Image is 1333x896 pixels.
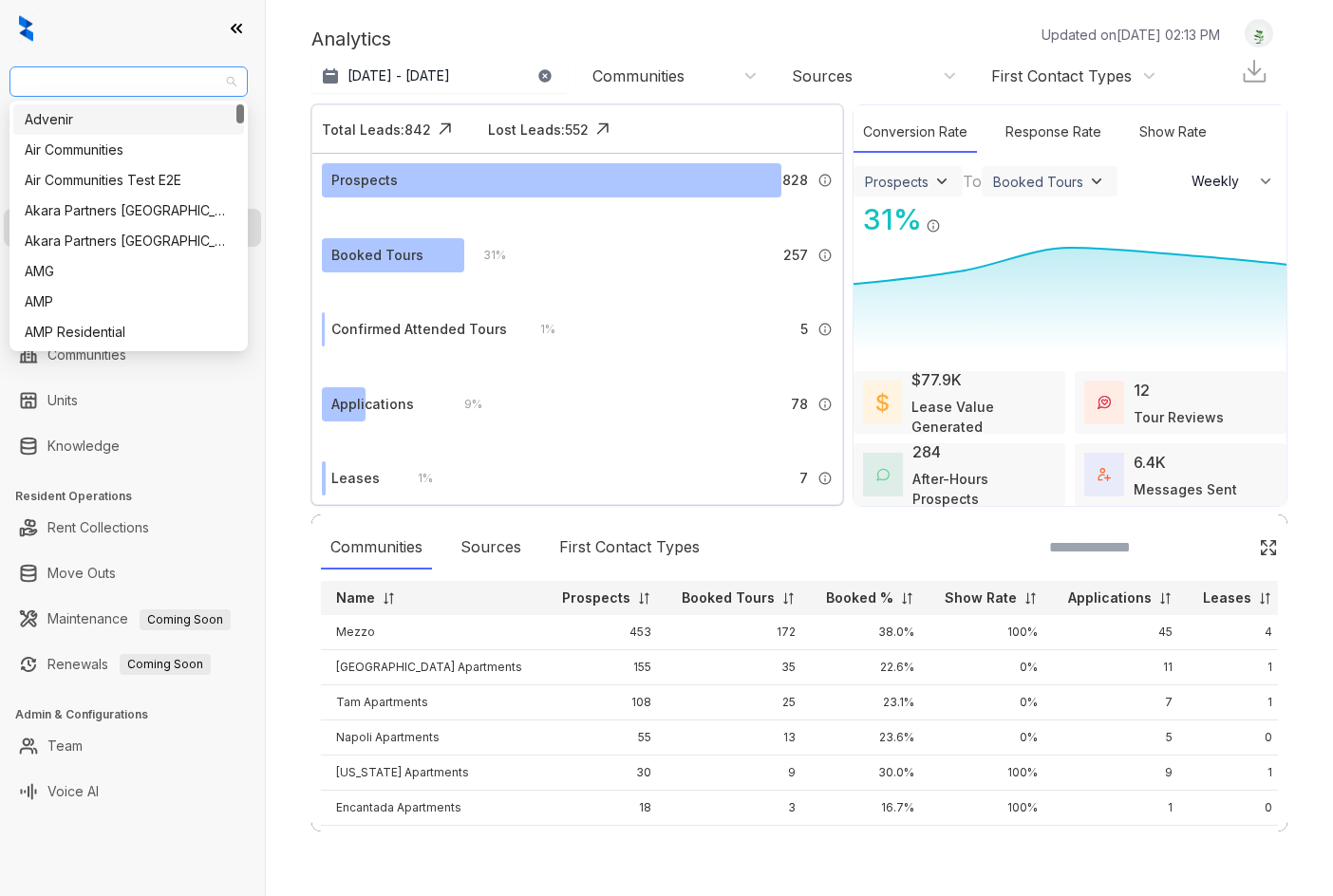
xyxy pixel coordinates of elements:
td: Tam Apartments [321,685,547,720]
div: AMP [13,287,244,317]
img: SearchIcon [1219,539,1235,555]
div: Akara Partners [GEOGRAPHIC_DATA] [25,231,233,252]
div: Response Rate [996,112,1111,153]
img: sorting [637,591,651,606]
span: Coming Soon [120,654,211,675]
img: Click Icon [1259,538,1278,557]
img: ViewFilterArrow [1087,172,1106,191]
td: [US_STATE] Apartments [321,756,547,791]
td: 0% [929,720,1053,756]
td: 3 [547,826,666,861]
img: Info [817,322,833,337]
img: Info [926,218,941,233]
a: Communities [47,336,126,374]
td: 108 [547,685,666,720]
div: After-Hours Prospects [912,469,1056,509]
div: Air Communities Test E2E [25,170,233,191]
li: Units [4,382,261,420]
span: AMG [21,67,236,96]
img: Info [817,397,833,412]
td: 1 [1188,756,1287,791]
a: Team [47,727,83,765]
div: Booked Tours [993,174,1083,190]
div: $77.9K [911,368,962,391]
td: 23.1% [811,685,929,720]
td: 453 [547,615,666,650]
td: 0% [929,826,1053,861]
td: [GEOGRAPHIC_DATA] Apartments [321,650,547,685]
li: Knowledge [4,427,261,465]
td: 7 [1053,685,1188,720]
span: 5 [800,319,808,340]
td: Mezzo [321,615,547,650]
a: Rent Collections [47,509,149,547]
a: Voice AI [47,773,99,811]
div: 284 [912,440,941,463]
td: 100% [929,791,1053,826]
div: Booked Tours [331,245,423,266]
button: Weekly [1180,164,1286,198]
td: 38.0% [811,615,929,650]
div: AMP Residential [25,322,233,343]
img: TourReviews [1098,396,1111,409]
td: 16.7% [811,791,929,826]
img: Info [817,173,833,188]
td: 18 [547,791,666,826]
div: Applications [331,394,414,415]
div: Advenir [13,104,244,135]
div: To [963,170,982,193]
div: Akara Partners Nashville [13,196,244,226]
img: UserAvatar [1246,24,1272,44]
span: 7 [799,468,808,489]
div: Total Leads: 842 [322,120,431,140]
div: 1 % [521,319,555,340]
a: Move Outs [47,554,116,592]
div: Messages Sent [1134,479,1237,499]
h3: Resident Operations [15,488,265,505]
div: 12 [1134,379,1150,401]
td: 45 [1053,615,1188,650]
p: Updated on [DATE] 02:13 PM [1042,25,1220,45]
div: 1 % [399,468,433,489]
div: Communities [321,526,432,569]
td: 25 [666,685,811,720]
button: [DATE] - [DATE] [311,59,568,93]
p: Booked Tours [682,588,775,607]
img: sorting [382,591,396,606]
p: Show Rate [945,588,1017,607]
td: 9 [1053,756,1188,791]
td: 0% [811,826,929,861]
div: Lease Value Generated [911,397,1056,437]
td: 0 [1053,826,1188,861]
div: 6.4K [1134,451,1166,474]
div: First Contact Types [550,526,709,569]
span: Coming Soon [140,609,231,630]
td: 0 [1188,826,1287,861]
div: AMG [13,256,244,287]
div: Sources [792,65,853,86]
td: 5 [1053,720,1188,756]
div: Air Communities [25,140,233,160]
div: Akara Partners Phoenix [13,226,244,256]
img: sorting [1258,591,1272,606]
img: Download [1240,57,1268,85]
li: Move Outs [4,554,261,592]
p: Leases [1203,588,1251,607]
span: 257 [783,245,808,266]
td: 35 [666,650,811,685]
div: AMP [25,291,233,312]
span: 78 [791,394,808,415]
li: Renewals [4,645,261,683]
li: Leasing [4,209,261,247]
td: 9 [666,756,811,791]
div: AMP Residential [13,317,244,347]
li: Voice AI [4,773,261,811]
li: Leads [4,127,261,165]
td: 11 [1053,650,1188,685]
img: logo [19,15,33,42]
div: 9 % [445,394,482,415]
img: Info [817,471,833,486]
p: Applications [1068,588,1152,607]
td: 4 [1188,615,1287,650]
div: Communities [592,65,685,86]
